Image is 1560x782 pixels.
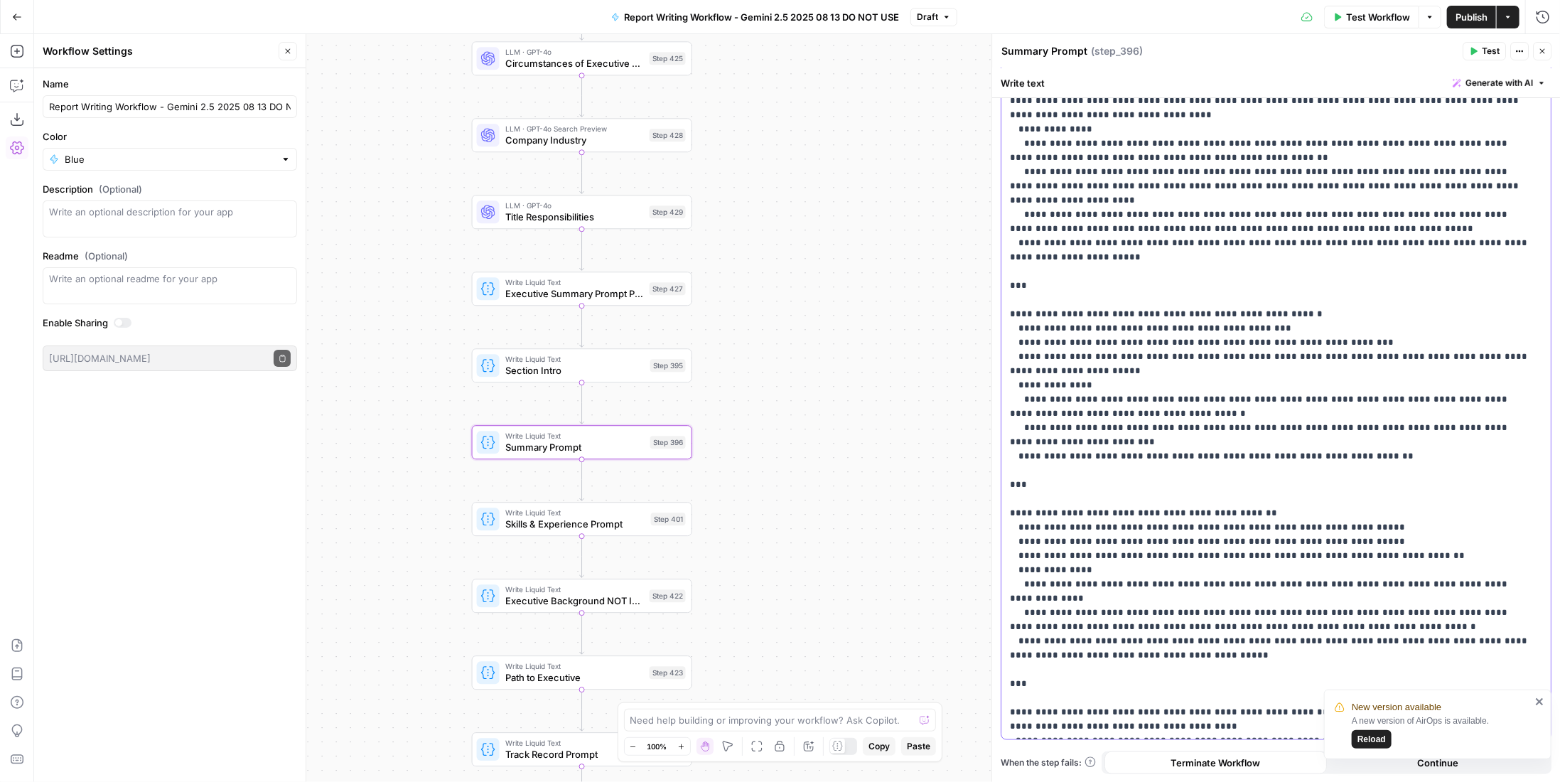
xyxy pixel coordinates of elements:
[1091,44,1143,58] span: ( step_396 )
[580,459,584,500] g: Edge from step_396 to step_401
[917,11,938,23] span: Draft
[1346,10,1410,24] span: Test Workflow
[505,594,644,608] span: Executive Background NOT IN USE
[647,741,667,752] span: 100%
[505,660,644,672] span: Write Liquid Text
[603,6,908,28] button: Report Writing Workflow - Gemini 2.5 2025 08 13 DO NOT USE
[1535,696,1545,707] button: close
[472,272,692,306] div: Write Liquid TextExecutive Summary Prompt PrimaryStep 427
[43,129,297,144] label: Color
[1447,74,1551,92] button: Generate with AI
[580,689,584,731] g: Edge from step_423 to step_397
[580,382,584,424] g: Edge from step_395 to step_396
[43,249,297,263] label: Readme
[505,440,645,454] span: Summary Prompt
[49,100,291,114] input: Untitled
[472,425,692,459] div: Write Liquid TextSummary PromptStep 396
[650,436,686,449] div: Step 396
[1463,42,1506,60] button: Test
[650,359,686,372] div: Step 395
[580,612,584,654] g: Edge from step_422 to step_423
[1352,714,1531,749] div: A new version of AirOps is available.
[992,68,1560,97] div: Write text
[505,56,644,70] span: Circumstances of Executive CLEAN
[43,182,297,196] label: Description
[505,747,645,761] span: Track Record Prompt
[43,44,274,58] div: Workflow Settings
[901,737,936,756] button: Paste
[505,210,644,224] span: Title Responsibilities
[650,52,686,65] div: Step 425
[580,228,584,270] g: Edge from step_429 to step_427
[505,353,645,365] span: Write Liquid Text
[505,123,644,134] span: LLM · GPT-4o Search Preview
[580,535,584,577] g: Edge from step_401 to step_422
[624,10,899,24] span: Report Writing Workflow - Gemini 2.5 2025 08 13 DO NOT USE
[1482,45,1500,58] span: Test
[505,200,644,211] span: LLM · GPT-4o
[868,740,890,753] span: Copy
[910,8,957,26] button: Draft
[650,205,686,218] div: Step 429
[505,584,644,595] span: Write Liquid Text
[1171,756,1261,770] span: Terminate Workflow
[650,129,686,141] div: Step 428
[580,75,584,117] g: Edge from step_425 to step_428
[85,249,128,263] span: (Optional)
[505,430,645,441] span: Write Liquid Text
[505,737,645,749] span: Write Liquid Text
[1327,751,1549,774] button: Continue
[43,77,297,91] label: Name
[650,282,686,295] div: Step 427
[580,305,584,347] g: Edge from step_427 to step_395
[650,589,686,602] div: Step 422
[651,513,686,525] div: Step 401
[505,286,644,301] span: Executive Summary Prompt Primary
[580,151,584,193] g: Edge from step_428 to step_429
[65,152,275,166] input: Blue
[505,277,644,288] span: Write Liquid Text
[472,732,692,766] div: Write Liquid TextTrack Record PromptStep 397
[472,348,692,382] div: Write Liquid TextSection IntroStep 395
[1447,6,1496,28] button: Publish
[1357,733,1386,746] span: Reload
[907,740,930,753] span: Paste
[99,182,142,196] span: (Optional)
[505,363,645,377] span: Section Intro
[1352,700,1441,714] span: New version available
[1465,77,1533,90] span: Generate with AI
[1001,756,1096,769] a: When the step fails:
[505,670,644,685] span: Path to Executive
[472,118,692,152] div: LLM · GPT-4o Search PreviewCompany IndustryStep 428
[1456,10,1488,24] span: Publish
[1417,756,1458,770] span: Continue
[505,133,644,147] span: Company Industry
[505,46,644,58] span: LLM · GPT-4o
[1001,44,1087,58] textarea: Summary Prompt
[472,41,692,75] div: LLM · GPT-4oCircumstances of Executive CLEANStep 425
[1324,6,1419,28] button: Test Workflow
[472,195,692,229] div: LLM · GPT-4oTitle ResponsibilitiesStep 429
[472,579,692,613] div: Write Liquid TextExecutive Background NOT IN USEStep 422
[863,737,895,756] button: Copy
[472,502,692,536] div: Write Liquid TextSkills & Experience PromptStep 401
[505,517,645,531] span: Skills & Experience Prompt
[1352,730,1392,749] button: Reload
[650,666,686,679] div: Step 423
[472,655,692,690] div: Write Liquid TextPath to ExecutiveStep 423
[43,316,297,330] label: Enable Sharing
[505,507,645,518] span: Write Liquid Text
